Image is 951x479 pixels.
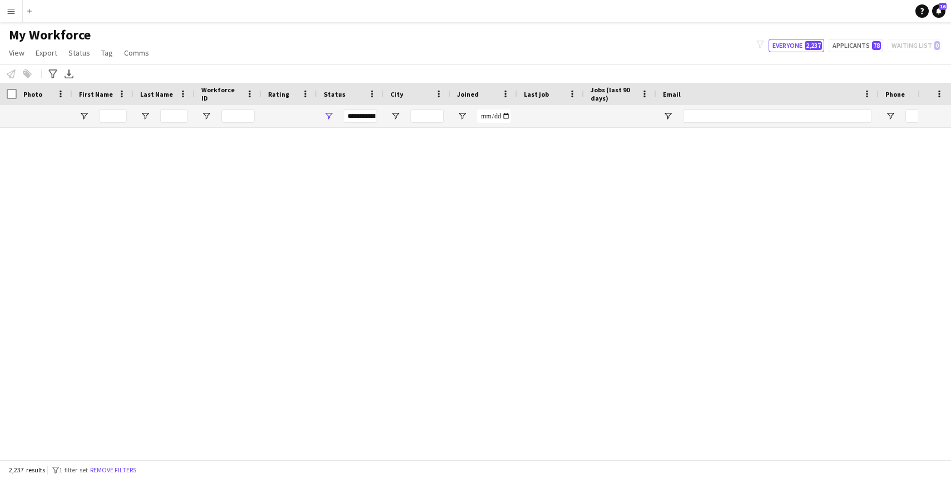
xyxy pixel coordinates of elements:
[663,111,673,121] button: Open Filter Menu
[79,111,89,121] button: Open Filter Menu
[31,46,62,60] a: Export
[23,90,42,98] span: Photo
[268,90,289,98] span: Rating
[59,466,88,474] span: 1 filter set
[932,4,945,18] a: 16
[885,111,895,121] button: Open Filter Menu
[591,86,636,102] span: Jobs (last 90 days)
[410,109,444,123] input: City Filter Input
[140,90,173,98] span: Last Name
[829,39,883,52] button: Applicants78
[390,90,403,98] span: City
[324,90,345,98] span: Status
[79,90,113,98] span: First Name
[120,46,153,60] a: Comms
[36,48,57,58] span: Export
[101,48,113,58] span: Tag
[457,111,467,121] button: Open Filter Menu
[9,48,24,58] span: View
[663,90,681,98] span: Email
[390,111,400,121] button: Open Filter Menu
[62,67,76,81] app-action-btn: Export XLSX
[201,111,211,121] button: Open Filter Menu
[683,109,872,123] input: Email Filter Input
[160,109,188,123] input: Last Name Filter Input
[872,41,881,50] span: 78
[221,109,255,123] input: Workforce ID Filter Input
[97,46,117,60] a: Tag
[324,111,334,121] button: Open Filter Menu
[140,111,150,121] button: Open Filter Menu
[769,39,824,52] button: Everyone2,237
[99,109,127,123] input: First Name Filter Input
[457,90,479,98] span: Joined
[885,90,905,98] span: Phone
[4,46,29,60] a: View
[477,109,511,123] input: Joined Filter Input
[201,86,241,102] span: Workforce ID
[46,67,60,81] app-action-btn: Advanced filters
[88,464,138,476] button: Remove filters
[939,3,947,10] span: 16
[68,48,90,58] span: Status
[9,27,91,43] span: My Workforce
[805,41,822,50] span: 2,237
[124,48,149,58] span: Comms
[524,90,549,98] span: Last job
[64,46,95,60] a: Status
